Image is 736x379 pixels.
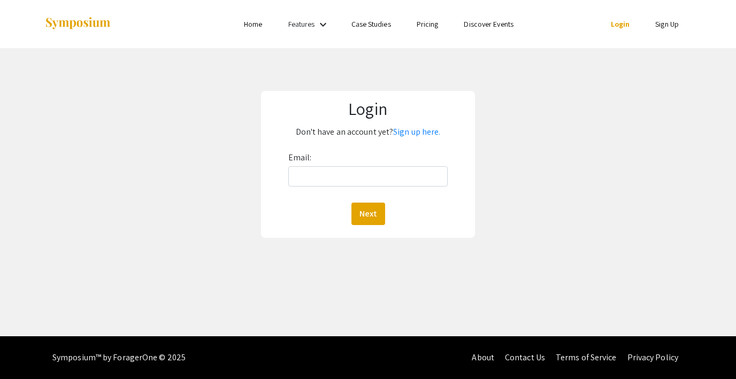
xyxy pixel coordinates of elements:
a: Login [611,19,630,29]
button: Next [351,203,385,225]
a: Sign Up [655,19,679,29]
h1: Login [269,98,468,119]
a: Contact Us [505,352,545,363]
a: Discover Events [464,19,513,29]
a: Case Studies [351,19,391,29]
a: About [472,352,494,363]
p: Don't have an account yet? [269,123,468,141]
iframe: Chat [8,331,45,371]
a: Pricing [417,19,439,29]
a: Sign up here. [393,126,440,137]
label: Email: [288,149,312,166]
a: Home [244,19,262,29]
a: Terms of Service [556,352,617,363]
a: Privacy Policy [627,352,678,363]
img: Symposium by ForagerOne [44,17,111,31]
a: Features [288,19,315,29]
mat-icon: Expand Features list [317,18,329,31]
div: Symposium™ by ForagerOne © 2025 [52,336,186,379]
